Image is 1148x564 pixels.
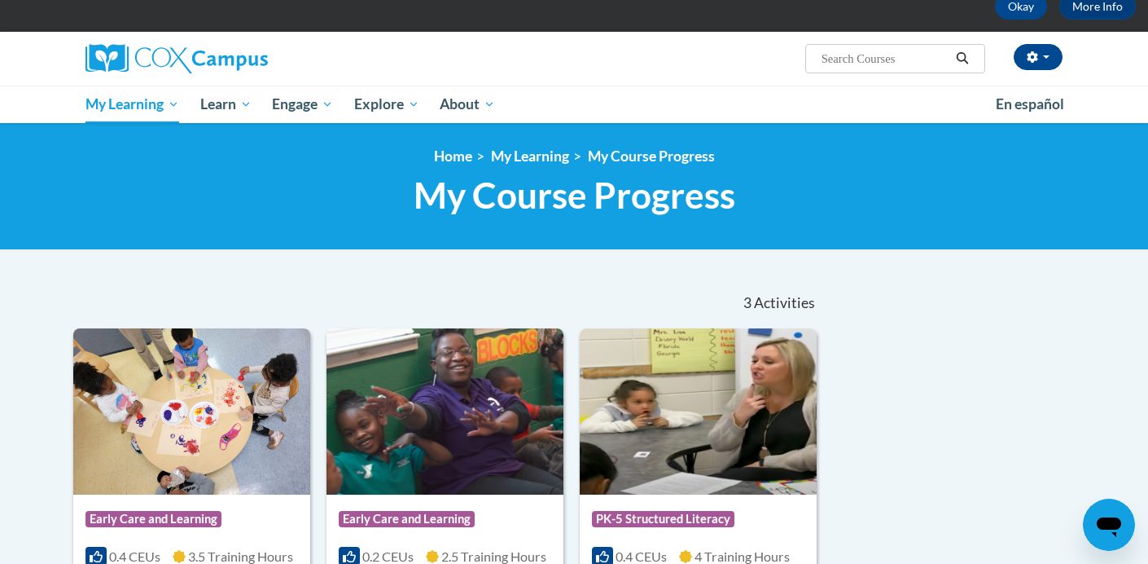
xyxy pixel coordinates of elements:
span: Early Care and Learning [339,511,475,527]
span: 0.4 CEUs [109,549,160,564]
span: 3 [743,294,751,312]
span: Early Care and Learning [85,511,221,527]
a: Engage [261,86,344,123]
span: 2.5 Training Hours [441,549,546,564]
span: 0.2 CEUs [362,549,414,564]
span: Learn [200,95,252,114]
a: About [430,86,506,123]
input: Search Courses [820,49,950,68]
a: Learn [190,86,262,123]
button: Search [950,49,975,68]
img: Course Logo [326,328,563,495]
span: My Learning [85,95,179,114]
span: Explore [354,95,419,114]
span: My Course Progress [414,174,735,217]
a: Cox Campus [85,44,395,73]
span: PK-5 Structured Literacy [592,511,734,527]
a: My Course Progress [588,148,715,165]
span: 0.4 CEUs [616,549,667,564]
div: Main menu [61,86,1087,123]
a: Home [434,148,472,165]
a: My Learning [75,86,190,123]
span: En español [996,95,1064,112]
a: My Learning [491,148,569,165]
span: 4 Training Hours [694,549,790,564]
a: En español [985,87,1075,121]
span: Activities [754,294,815,312]
button: Account Settings [1014,44,1063,70]
span: 3.5 Training Hours [188,549,293,564]
a: Explore [344,86,430,123]
img: Course Logo [580,328,817,495]
iframe: Button to launch messaging window [1083,499,1135,551]
img: Course Logo [73,328,310,495]
img: Cox Campus [85,44,268,73]
span: Engage [272,95,333,114]
span: About [440,95,495,114]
